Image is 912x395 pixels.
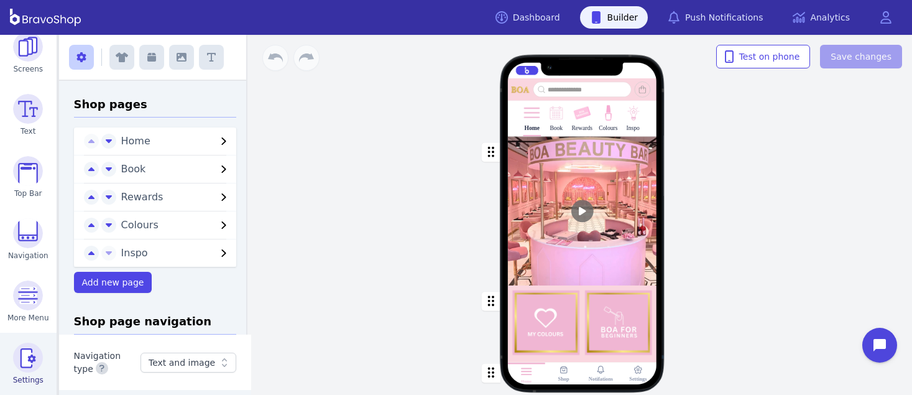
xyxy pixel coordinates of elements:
div: Inspo [626,125,639,132]
span: Rewards [121,191,164,203]
h3: Shop pages [74,96,237,118]
button: Home [116,134,237,149]
button: Test on phone [716,45,811,68]
a: Dashboard [486,6,570,29]
div: Colours [599,125,617,132]
button: Inspo [116,246,237,261]
h3: Shop page navigation [74,313,237,335]
span: Home [121,135,150,147]
div: Home [524,125,539,132]
span: Navigation [8,251,48,261]
button: Colours [116,218,237,233]
div: Home [521,378,532,383]
span: Text [21,126,35,136]
button: PRICELIST [508,360,657,386]
span: Save changes [831,50,891,63]
div: Book [550,125,563,132]
span: Settings [13,375,44,385]
span: More Menu [7,313,49,323]
span: Inspo [121,247,148,259]
div: Notifations [589,376,613,382]
a: Analytics [783,6,860,29]
button: Book [116,162,237,177]
button: Save changes [820,45,902,68]
a: Builder [580,6,648,29]
div: Shop [558,376,569,382]
button: Rewards [116,190,237,205]
img: BravoShop [10,9,81,26]
div: Settings [629,376,647,382]
span: Screens [14,64,44,74]
div: Rewards [571,125,592,132]
a: Push Notifications [658,6,773,29]
span: Top Bar [14,188,42,198]
span: Add new page [82,277,144,287]
span: Test on phone [727,50,800,63]
span: Colours [121,219,159,231]
button: Add new page [74,272,152,293]
span: Book [121,163,146,175]
label: Navigation type [74,351,121,374]
div: Text and image [149,356,215,369]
